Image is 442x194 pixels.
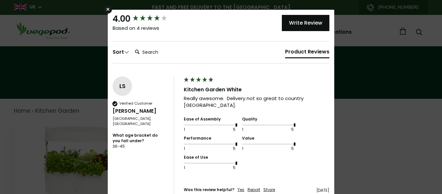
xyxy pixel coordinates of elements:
[184,127,200,132] div: 1
[285,48,329,61] div: Reviews Tabs
[184,117,236,122] div: Ease of Assembly
[242,146,259,152] div: 1
[184,187,234,193] div: Was this review helpful?
[113,13,181,25] div: Overall product rating out of 5: 4.00
[184,155,236,160] div: Ease of Use
[184,146,200,152] div: 1
[248,187,260,193] div: Report
[277,127,294,132] div: 5
[242,117,294,122] div: Quality
[282,15,329,31] div: Write Review
[113,25,181,31] div: Based on 4 reviews
[238,187,244,193] div: Yes
[113,116,167,126] div: [GEOGRAPHIC_DATA], [GEOGRAPHIC_DATA]
[278,188,329,193] div: [DATE]
[113,108,167,115] div: [PERSON_NAME]
[184,136,236,141] div: Performance
[242,127,259,132] div: 1
[184,95,329,108] div: Really awesome. Delivery not so great to country [GEOGRAPHIC_DATA].
[113,49,129,56] div: Sort
[132,14,168,23] div: 4.00 star rating
[113,144,125,149] div: 36-45
[242,136,294,141] div: Value
[219,165,236,171] div: 5
[285,48,329,55] div: Product Reviews
[104,6,112,14] div: ×
[184,86,329,93] div: Kitchen Garden White
[113,13,130,25] div: 4.00
[119,101,152,106] div: Verified Customer
[219,146,236,152] div: 5
[113,81,132,91] div: LS
[277,146,294,152] div: 5
[183,76,214,85] div: 5 star rating
[219,127,236,132] div: 5
[132,46,184,59] input: Search
[113,133,164,144] div: What age bracket do you fall under?
[184,165,200,171] div: 1
[263,187,275,193] div: Share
